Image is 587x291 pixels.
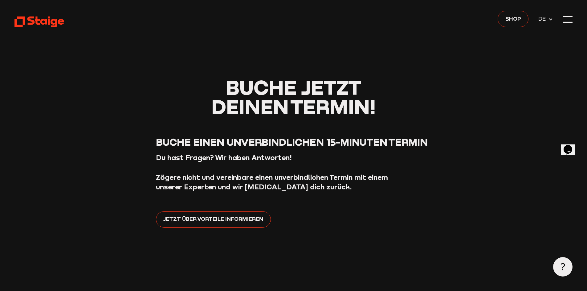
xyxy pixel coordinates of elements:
[156,153,292,162] strong: Du hast Fragen? Wir haben Antworten!
[561,136,581,155] iframe: chat widget
[156,211,271,228] a: Jetzt über Vorteile informieren
[156,136,428,148] span: Buche einen unverbindlichen 15-Minuten Termin
[538,14,548,23] span: DE
[163,215,263,223] span: Jetzt über Vorteile informieren
[156,173,388,191] strong: Zögere nicht und vereinbare einen unverbindlichen Termin mit einem unserer Experten und wir [MEDI...
[505,14,521,23] span: Shop
[211,75,376,119] span: Buche jetzt deinen Termin!
[498,11,528,27] a: Shop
